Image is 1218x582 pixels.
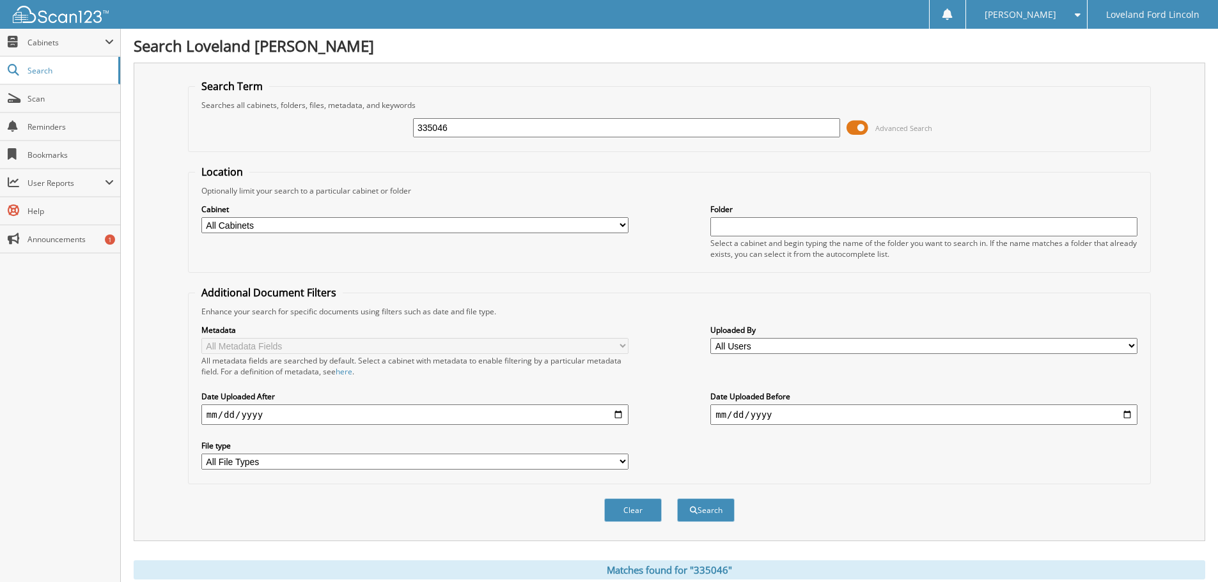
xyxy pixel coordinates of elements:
div: Matches found for "335046" [134,560,1205,579]
label: Folder [710,204,1137,215]
label: Metadata [201,325,629,335]
h1: Search Loveland [PERSON_NAME] [134,35,1205,56]
a: here [336,366,352,377]
div: 1 [105,234,115,245]
button: Clear [604,498,662,522]
span: Scan [27,93,114,104]
span: Reminders [27,121,114,132]
div: Select a cabinet and begin typing the name of the folder you want to search in. If the name match... [710,238,1137,259]
span: Cabinets [27,37,105,48]
label: Cabinet [201,204,629,215]
div: Searches all cabinets, folders, files, metadata, and keywords [195,100,1144,111]
input: end [710,404,1137,425]
legend: Additional Document Filters [195,286,343,300]
div: Enhance your search for specific documents using filters such as date and file type. [195,306,1144,317]
div: All metadata fields are searched by default. Select a cabinet with metadata to enable filtering b... [201,355,629,377]
label: File type [201,440,629,451]
button: Search [677,498,735,522]
span: User Reports [27,178,105,188]
span: Bookmarks [27,149,114,160]
legend: Search Term [195,79,269,93]
div: Optionally limit your search to a particular cabinet or folder [195,185,1144,196]
img: scan123-logo-white.svg [13,6,109,23]
span: Loveland Ford Lincoln [1106,11,1199,19]
label: Date Uploaded After [201,391,629,402]
iframe: Chat Widget [1154,521,1218,582]
legend: Location [195,165,249,179]
span: Announcements [27,234,114,245]
span: Advanced Search [875,123,932,133]
label: Uploaded By [710,325,1137,335]
span: [PERSON_NAME] [985,11,1056,19]
span: Search [27,65,112,76]
label: Date Uploaded Before [710,391,1137,402]
input: start [201,404,629,425]
span: Help [27,206,114,217]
